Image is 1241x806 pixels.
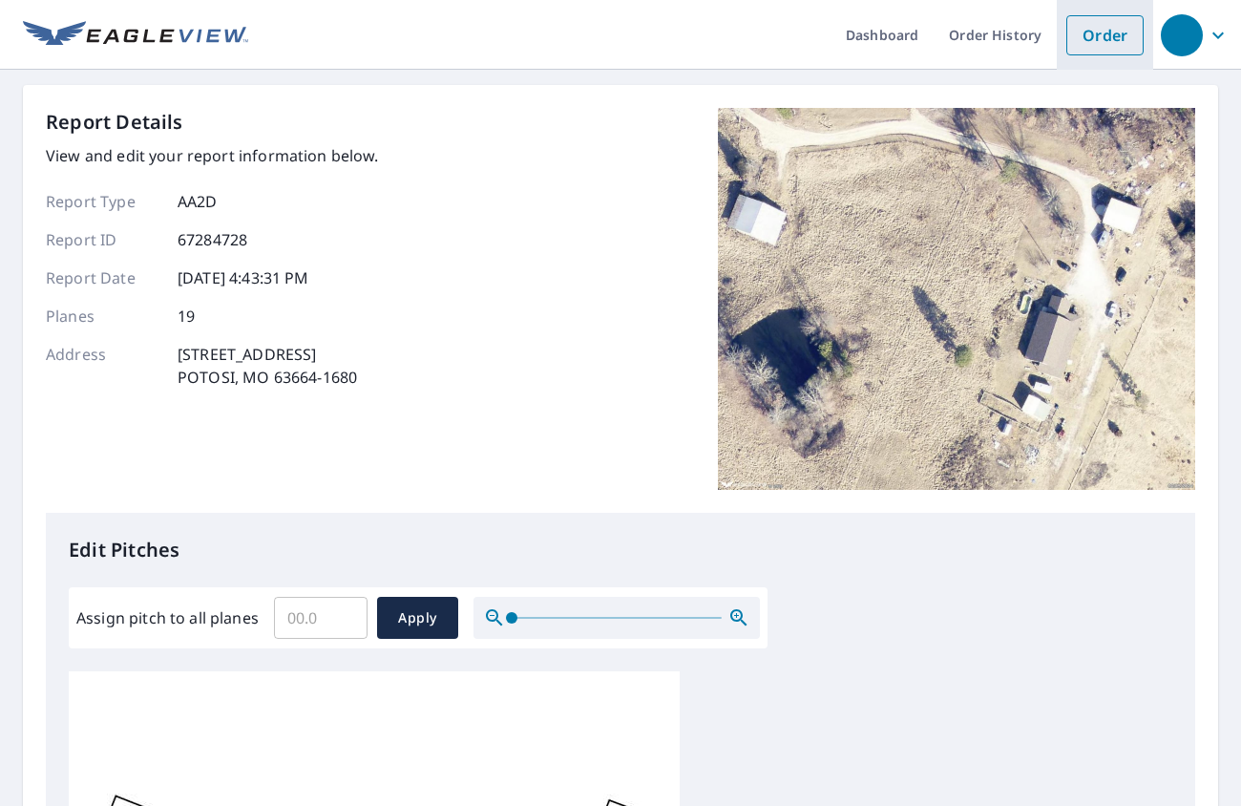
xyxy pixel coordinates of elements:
p: [STREET_ADDRESS] POTOSI, MO 63664-1680 [178,343,357,389]
img: Top image [718,108,1195,490]
p: 19 [178,305,195,328]
span: Apply [392,606,443,630]
p: View and edit your report information below. [46,144,379,167]
p: Report ID [46,228,160,251]
p: [DATE] 4:43:31 PM [178,266,309,289]
a: Order [1066,15,1144,55]
p: Edit Pitches [69,536,1172,564]
label: Assign pitch to all planes [76,606,259,629]
p: Planes [46,305,160,328]
p: Report Type [46,190,160,213]
p: Report Details [46,108,183,137]
button: Apply [377,597,458,639]
input: 00.0 [274,591,368,645]
p: 67284728 [178,228,247,251]
img: EV Logo [23,21,248,50]
p: Address [46,343,160,389]
p: Report Date [46,266,160,289]
p: AA2D [178,190,218,213]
